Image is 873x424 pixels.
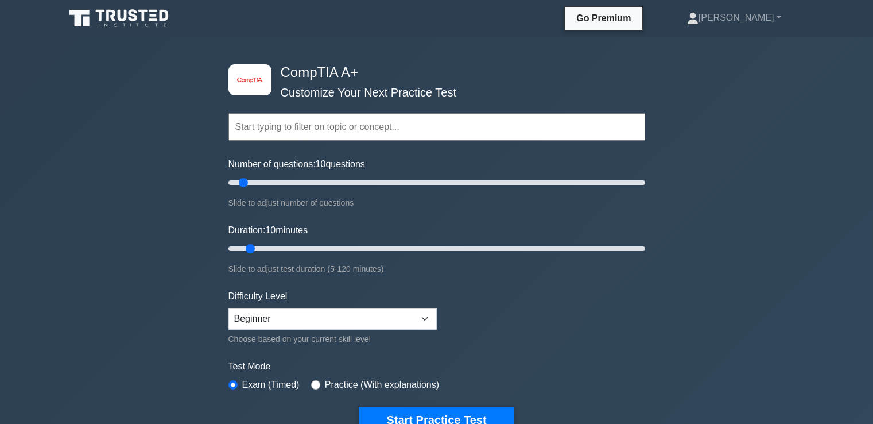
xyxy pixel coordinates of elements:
[228,290,288,303] label: Difficulty Level
[569,11,638,25] a: Go Premium
[228,332,437,346] div: Choose based on your current skill level
[228,262,645,276] div: Slide to adjust test duration (5-120 minutes)
[316,159,326,169] span: 10
[659,6,809,29] a: [PERSON_NAME]
[228,196,645,210] div: Slide to adjust number of questions
[265,225,276,235] span: 10
[228,113,645,141] input: Start typing to filter on topic or concept...
[228,223,308,237] label: Duration: minutes
[325,378,439,392] label: Practice (With explanations)
[242,378,300,392] label: Exam (Timed)
[228,360,645,373] label: Test Mode
[228,157,365,171] label: Number of questions: questions
[276,64,589,81] h4: CompTIA A+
